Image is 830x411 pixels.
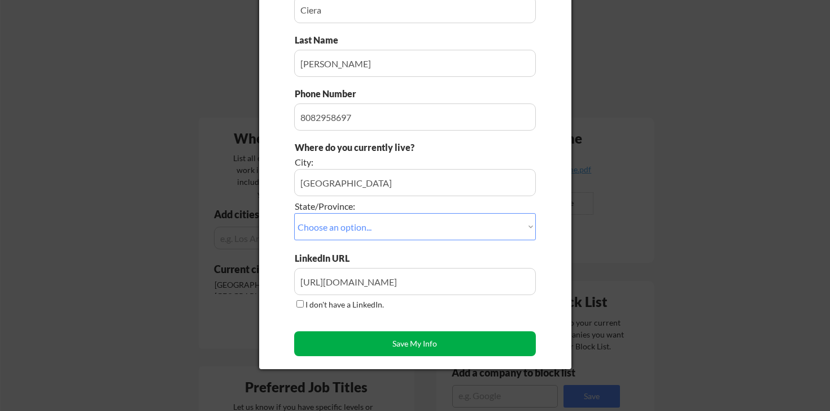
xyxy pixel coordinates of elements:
label: I don't have a LinkedIn. [305,300,384,309]
button: Save My Info [294,331,536,356]
input: e.g. Los Angeles [294,169,536,196]
div: LinkedIn URL [295,252,379,265]
div: Where do you currently live? [295,141,473,154]
div: City: [295,156,473,168]
div: Last Name [295,34,350,46]
div: Phone Number [295,88,362,100]
input: Type here... [294,50,536,77]
div: State/Province: [295,200,473,213]
input: Type here... [294,103,536,131]
input: Type here... [294,268,536,295]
